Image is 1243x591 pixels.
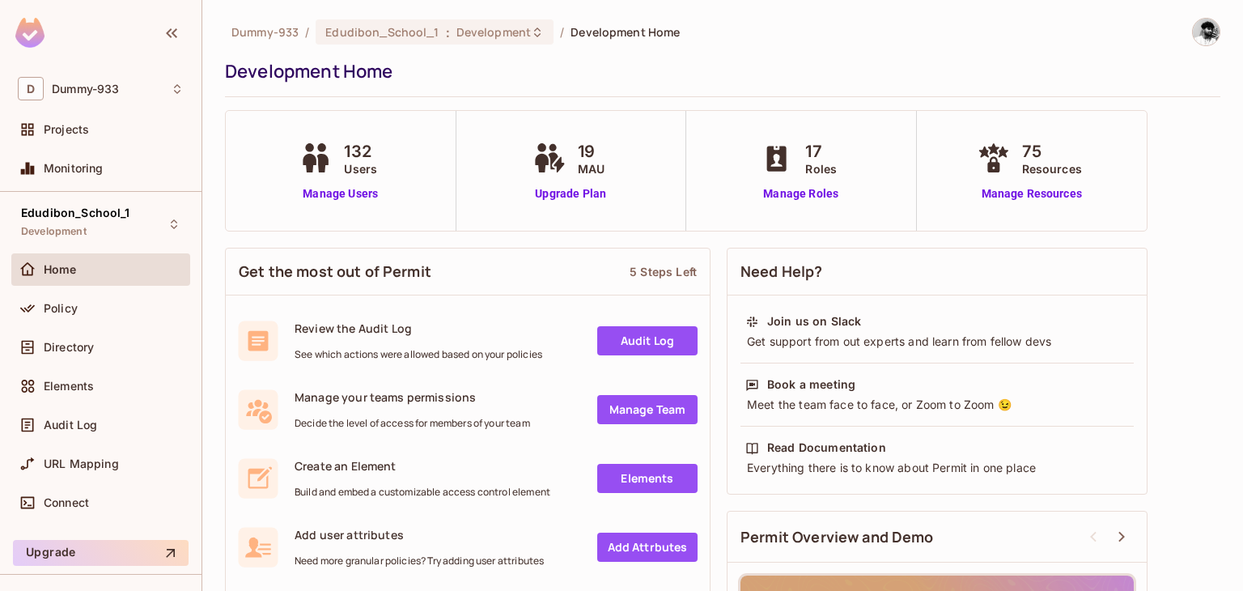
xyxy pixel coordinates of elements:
a: Manage Users [295,185,385,202]
span: Review the Audit Log [295,321,542,336]
a: Manage Resources [974,185,1090,202]
span: Audit Log [44,419,97,432]
span: Need more granular policies? Try adding user attributes [295,555,544,568]
div: Meet the team face to face, or Zoom to Zoom 😉 [745,397,1129,413]
div: Book a meeting [767,376,855,393]
span: Connect [44,496,89,509]
span: Permit Overview and Demo [740,527,934,547]
a: Manage Team [597,395,698,424]
span: Monitoring [44,162,104,175]
span: Decide the level of access for members of your team [295,417,530,430]
li: / [560,24,564,40]
div: Get support from out experts and learn from fellow devs [745,334,1129,350]
span: MAU [578,160,605,177]
a: Manage Roles [757,185,845,202]
div: Everything there is to know about Permit in one place [745,460,1129,476]
button: Upgrade [13,540,189,566]
span: : [445,26,451,39]
img: SReyMgAAAABJRU5ErkJggg== [15,18,45,48]
span: Build and embed a customizable access control element [295,486,550,499]
a: Audit Log [597,326,698,355]
span: Manage your teams permissions [295,389,530,405]
span: Projects [44,123,89,136]
span: Users [344,160,377,177]
span: 19 [578,139,605,164]
div: Development Home [225,59,1212,83]
span: Development Home [571,24,680,40]
span: 17 [805,139,837,164]
span: URL Mapping [44,457,119,470]
a: Add Attrbutes [597,533,698,562]
div: Join us on Slack [767,313,861,330]
span: Create an Element [295,458,550,474]
span: Need Help? [740,261,823,282]
div: 5 Steps Left [630,264,697,279]
span: Edudibon_School_1 [325,24,439,40]
span: 75 [1022,139,1082,164]
span: Elements [44,380,94,393]
span: D [18,77,44,100]
span: Add user attributes [295,527,544,542]
div: Read Documentation [767,440,886,456]
span: Resources [1022,160,1082,177]
span: Development [21,225,87,238]
span: Development [456,24,531,40]
span: Directory [44,341,94,354]
li: / [305,24,309,40]
span: Get the most out of Permit [239,261,431,282]
span: Roles [805,160,837,177]
a: Upgrade Plan [529,185,613,202]
span: the active workspace [231,24,299,40]
span: Edudibon_School_1 [21,206,130,219]
a: Elements [597,464,698,493]
span: Home [44,263,77,276]
span: 132 [344,139,377,164]
span: Workspace: Dummy-933 [52,83,119,96]
span: Policy [44,302,78,315]
span: See which actions were allowed based on your policies [295,348,542,361]
img: Shyam Sivu [1193,19,1220,45]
